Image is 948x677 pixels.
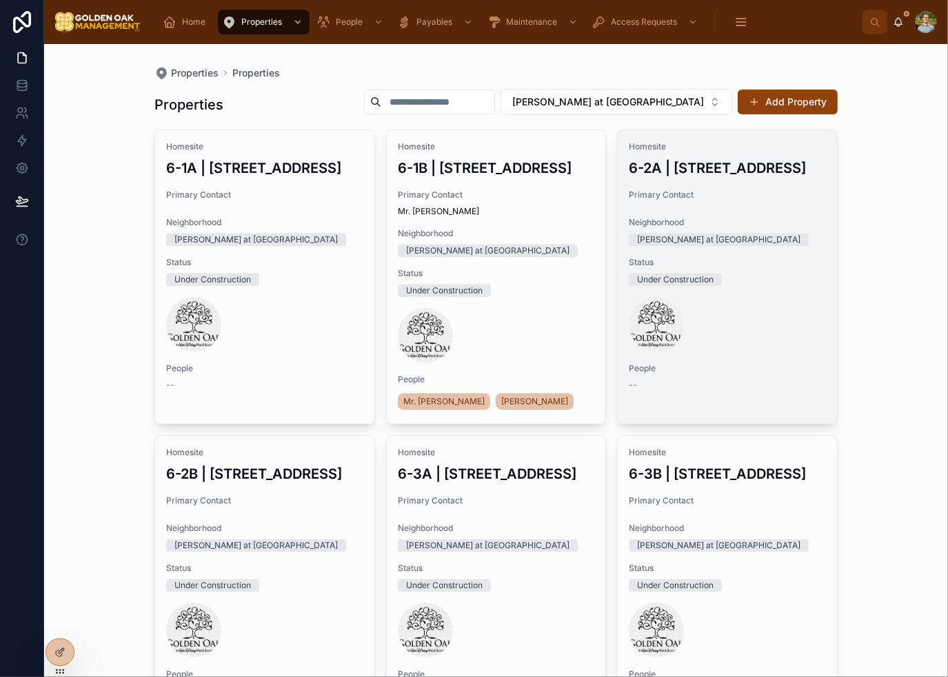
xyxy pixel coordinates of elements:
span: -- [166,379,174,390]
span: Primary Contact [629,495,826,506]
span: People [629,363,826,374]
div: Under Construction [406,284,483,297]
span: Neighborhood [398,228,595,239]
span: People [166,363,363,374]
div: [PERSON_NAME] at [GEOGRAPHIC_DATA] [637,539,800,552]
div: [PERSON_NAME] at [GEOGRAPHIC_DATA] [174,539,338,552]
span: Homesite [629,141,826,152]
div: Under Construction [406,579,483,592]
span: Primary Contact [398,189,595,200]
span: People [336,17,363,28]
h3: 6-3B | [STREET_ADDRESS] [629,464,826,484]
span: Status [398,268,595,279]
a: Properties [154,66,219,80]
div: Under Construction [637,579,714,592]
a: Homesite6-1A | [STREET_ADDRESS]Primary ContactNeighborhood[PERSON_NAME] at [GEOGRAPHIC_DATA]Statu... [154,129,375,424]
span: [PERSON_NAME] at [GEOGRAPHIC_DATA] [512,95,704,109]
h3: 6-1A | [STREET_ADDRESS] [166,158,363,178]
h3: 6-2B | [STREET_ADDRESS] [166,464,363,484]
img: App logo [55,11,141,33]
button: Add Property [738,90,838,114]
span: Homesite [166,447,363,458]
a: Access Requests [587,10,705,34]
span: Properties [171,66,219,80]
span: Primary Contact [629,189,826,200]
a: Properties [232,66,280,80]
span: Home [182,17,205,28]
a: Homesite6-1B | [STREET_ADDRESS]Primary ContactMr. [PERSON_NAME]Neighborhood[PERSON_NAME] at [GEOG... [386,129,607,424]
a: Maintenance [483,10,585,34]
span: Properties [241,17,282,28]
h3: 6-2A | [STREET_ADDRESS] [629,158,826,178]
span: Primary Contact [166,495,363,506]
span: Status [629,257,826,268]
h3: 6-3A | [STREET_ADDRESS] [398,464,595,484]
span: Primary Contact [166,189,363,200]
span: [PERSON_NAME] [501,396,568,407]
span: -- [629,379,637,390]
h3: 6-1B | [STREET_ADDRESS] [398,158,595,178]
span: People [398,374,595,385]
div: Under Construction [174,579,251,592]
div: [PERSON_NAME] at [GEOGRAPHIC_DATA] [637,233,800,246]
span: Primary Contact [398,495,595,506]
span: Neighborhood [629,217,826,228]
a: Properties [218,10,310,34]
span: Status [166,563,363,574]
span: Homesite [166,141,363,152]
span: Maintenance [506,17,557,28]
a: Home [159,10,215,34]
span: Mr. [PERSON_NAME] [398,206,595,217]
div: Under Construction [174,273,251,286]
span: Status [629,563,826,574]
span: Neighborhood [166,217,363,228]
span: Access Requests [611,17,677,28]
div: [PERSON_NAME] at [GEOGRAPHIC_DATA] [406,244,569,257]
a: [PERSON_NAME] [496,393,574,410]
h1: Properties [154,95,223,114]
a: People [312,10,390,34]
div: scrollable content [152,7,863,37]
span: Neighborhood [166,523,363,534]
div: Under Construction [637,273,714,286]
div: [PERSON_NAME] at [GEOGRAPHIC_DATA] [406,539,569,552]
span: Status [398,563,595,574]
span: Mr. [PERSON_NAME] [403,396,485,407]
a: Homesite6-2A | [STREET_ADDRESS]Primary ContactNeighborhood[PERSON_NAME] at [GEOGRAPHIC_DATA]Statu... [617,129,838,424]
span: Homesite [398,447,595,458]
div: [PERSON_NAME] at [GEOGRAPHIC_DATA] [174,233,338,246]
span: Status [166,257,363,268]
a: Mr. [PERSON_NAME] [398,393,490,410]
span: Neighborhood [629,523,826,534]
span: Neighborhood [398,523,595,534]
span: Homesite [398,141,595,152]
span: Homesite [629,447,826,458]
a: Payables [393,10,480,34]
span: Payables [416,17,452,28]
button: Select Button [501,89,732,115]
